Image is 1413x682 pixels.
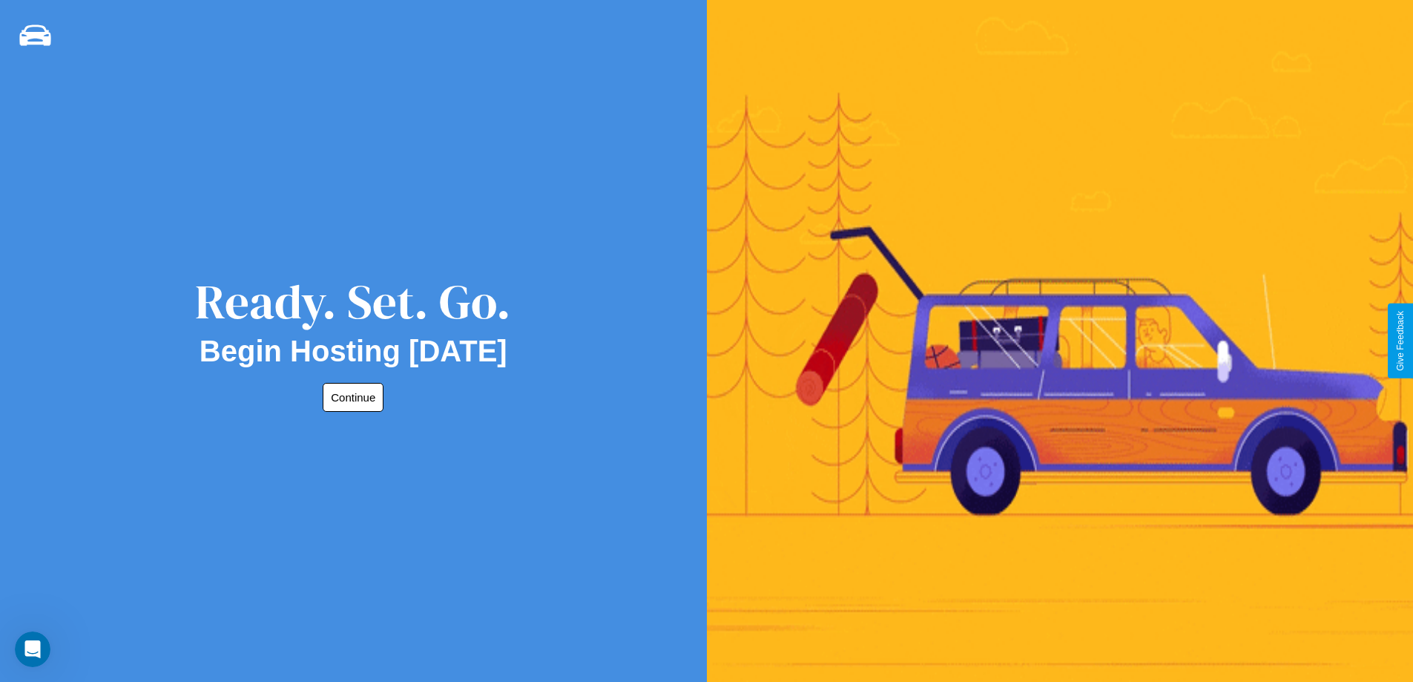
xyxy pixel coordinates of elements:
[200,335,507,368] h2: Begin Hosting [DATE]
[195,269,511,335] div: Ready. Set. Go.
[323,383,383,412] button: Continue
[1395,311,1406,371] div: Give Feedback
[15,632,50,667] iframe: Intercom live chat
